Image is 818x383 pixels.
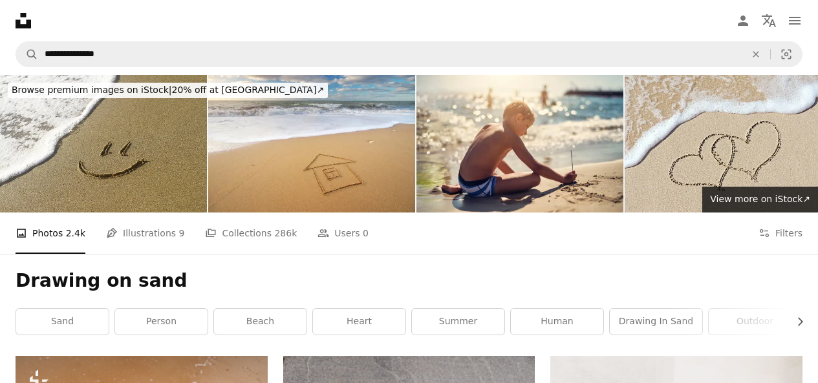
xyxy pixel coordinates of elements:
span: Browse premium images on iStock | [12,85,171,95]
a: summer [412,309,504,335]
span: 0 [363,226,369,240]
a: Illustrations 9 [106,212,184,254]
a: Collections 286k [205,212,297,254]
img: Sea and home on the sea sand [208,75,415,212]
form: Find visuals sitewide [16,41,802,67]
span: 286k [274,226,297,240]
a: Users 0 [318,212,369,254]
h1: Drawing on sand [16,269,802,293]
a: heart [313,309,405,335]
a: View more on iStock↗ [702,187,818,212]
span: 9 [179,226,185,240]
button: scroll list to the right [788,309,802,335]
a: Log in / Sign up [730,8,756,34]
button: Search Unsplash [16,42,38,67]
a: Home — Unsplash [16,13,31,28]
button: Menu [782,8,808,34]
span: 20% off at [GEOGRAPHIC_DATA] ↗ [12,85,324,95]
a: person [115,309,208,335]
img: Little boy drawing with stick on beach sand [416,75,623,212]
a: beach [214,309,307,335]
button: Filters [759,212,802,254]
button: Clear [742,42,770,67]
button: Language [756,8,782,34]
a: sand [16,309,109,335]
a: drawing in sand [610,309,702,335]
a: human [511,309,603,335]
button: Visual search [771,42,802,67]
a: outdoor [709,309,801,335]
span: View more on iStock ↗ [710,194,810,204]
